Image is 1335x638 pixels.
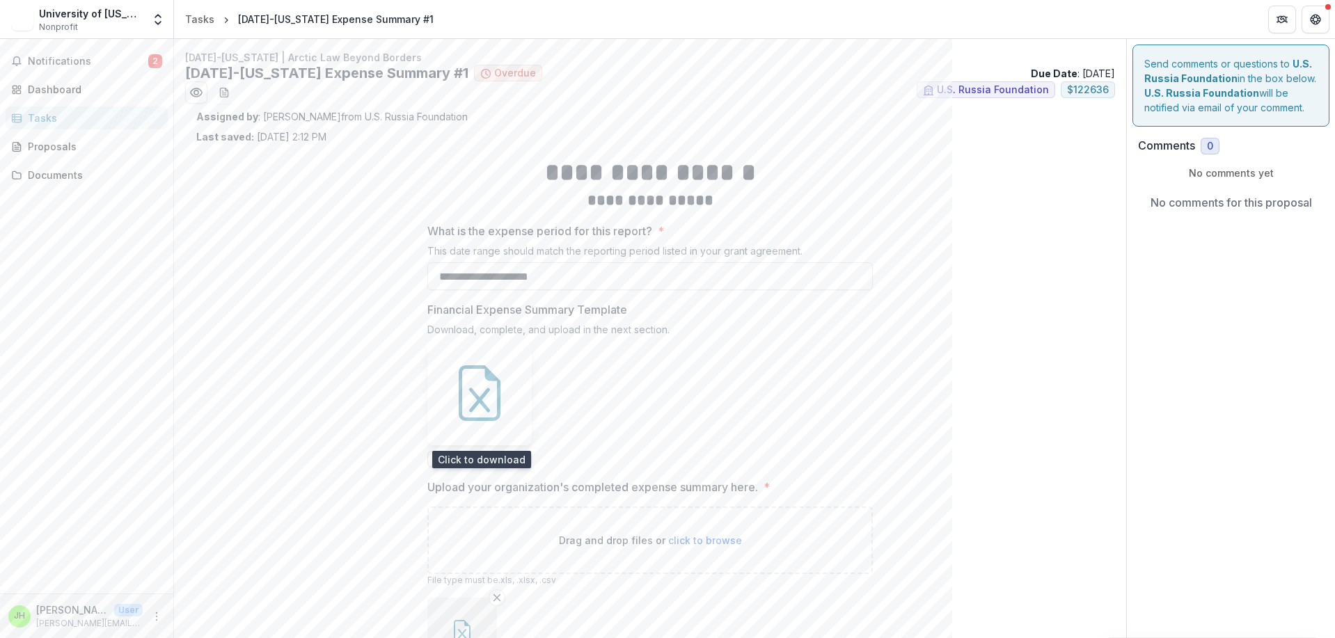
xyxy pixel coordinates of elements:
[28,168,157,182] div: Documents
[434,454,526,465] span: Financial Report_Expense Summary Template.xls
[937,84,1049,96] span: U.S. Russia Foundation
[1268,6,1296,33] button: Partners
[180,9,220,29] a: Tasks
[28,56,148,67] span: Notifications
[1031,66,1115,81] p: : [DATE]
[1138,139,1195,152] h2: Comments
[6,164,168,186] a: Documents
[185,50,1115,65] p: [DATE]-[US_STATE] | Arctic Law Beyond Borders
[668,534,742,546] span: click to browse
[1144,87,1259,99] strong: U.S. Russia Foundation
[6,135,168,158] a: Proposals
[238,12,434,26] div: [DATE]-[US_STATE] Expense Summary #1
[1302,6,1329,33] button: Get Help
[489,589,505,606] button: Remove File
[427,574,873,587] p: File type must be .xls, .xlsx, .csv
[1138,166,1324,180] p: No comments yet
[36,603,109,617] p: [PERSON_NAME]
[148,54,162,68] span: 2
[196,129,326,144] p: [DATE] 2:12 PM
[494,67,536,79] span: Overdue
[213,81,235,104] button: download-word-button
[148,6,168,33] button: Open entity switcher
[196,111,258,122] strong: Assigned by
[36,617,143,630] p: [PERSON_NAME][EMAIL_ADDRESS][PERSON_NAME][US_STATE][DOMAIN_NAME]
[114,604,143,616] p: User
[6,78,168,101] a: Dashboard
[148,608,165,625] button: More
[559,533,742,548] p: Drag and drop files or
[39,21,78,33] span: Nonprofit
[185,65,468,81] h2: [DATE]-[US_STATE] Expense Summary #1
[427,245,873,262] div: This date range should match the reporting period listed in your grant agreement.
[1067,84,1109,96] span: $ 122636
[427,324,873,341] div: Download, complete, and upload in the next section.
[196,131,254,143] strong: Last saved:
[6,106,168,129] a: Tasks
[39,6,143,21] div: University of [US_STATE] School of Law Foundation
[185,81,207,104] button: Preview 444d5017-4f30-4e25-ad0b-55e0c35aa052.pdf
[6,50,168,72] button: Notifications2
[1207,141,1213,152] span: 0
[185,12,214,26] div: Tasks
[28,139,157,154] div: Proposals
[11,8,33,31] img: University of Maine School of Law Foundation
[427,341,532,468] div: Financial Report_Expense Summary Template.xls
[14,612,25,621] div: Jennifer Hebert
[427,223,652,239] p: What is the expense period for this report?
[180,9,439,29] nav: breadcrumb
[427,479,758,495] p: Upload your organization's completed expense summary here.
[1031,67,1077,79] strong: Due Date
[28,82,157,97] div: Dashboard
[1132,45,1329,127] div: Send comments or questions to in the box below. will be notified via email of your comment.
[427,301,627,318] p: Financial Expense Summary Template
[196,109,1104,124] p: : [PERSON_NAME] from U.S. Russia Foundation
[1151,194,1312,211] p: No comments for this proposal
[28,111,157,125] div: Tasks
